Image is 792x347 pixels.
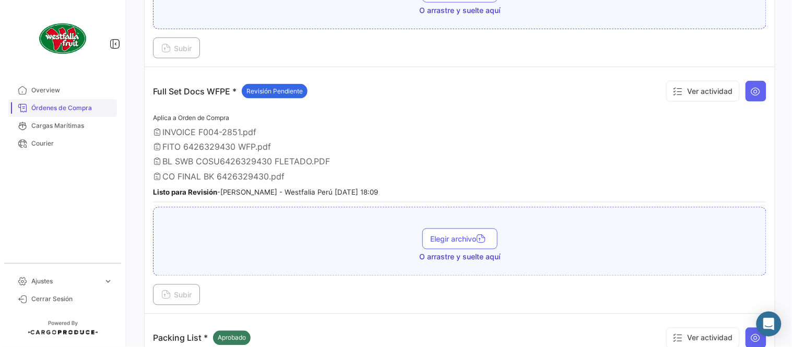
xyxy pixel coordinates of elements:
span: Subir [161,44,192,53]
span: FITO 6426329430 WFP.pdf [162,141,271,152]
span: CO FINAL BK 6426329430.pdf [162,172,285,182]
span: Subir [161,291,192,300]
span: INVOICE F004-2851.pdf [162,127,256,137]
p: Full Set Docs WFPE * [153,84,308,99]
a: Órdenes de Compra [8,99,117,117]
span: BL SWB COSU6426329430 FLETADO.PDF [162,157,330,167]
span: Ajustes [31,277,99,286]
span: Elegir archivo [431,235,489,244]
button: Elegir archivo [422,229,498,249]
a: Courier [8,135,117,152]
img: client-50.png [37,13,89,65]
span: Aprobado [218,333,246,343]
span: Aplica a Orden de Compra [153,114,229,122]
button: Ver actividad [666,81,740,102]
p: Packing List * [153,331,251,345]
span: Revisión Pendiente [246,87,303,96]
span: O arrastre y suelte aquí [419,252,500,262]
a: Cargas Marítimas [8,117,117,135]
b: Listo para Revisión [153,188,217,197]
span: Courier [31,139,113,148]
span: expand_more [103,277,113,286]
small: - [PERSON_NAME] - Westfalia Perú [DATE] 18:09 [153,188,378,197]
span: Overview [31,86,113,95]
button: Subir [153,284,200,305]
div: Abrir Intercom Messenger [756,312,782,337]
a: Overview [8,81,117,99]
span: Cargas Marítimas [31,121,113,130]
span: Órdenes de Compra [31,103,113,113]
span: O arrastre y suelte aquí [419,5,500,16]
span: Cerrar Sesión [31,294,113,304]
button: Subir [153,38,200,58]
